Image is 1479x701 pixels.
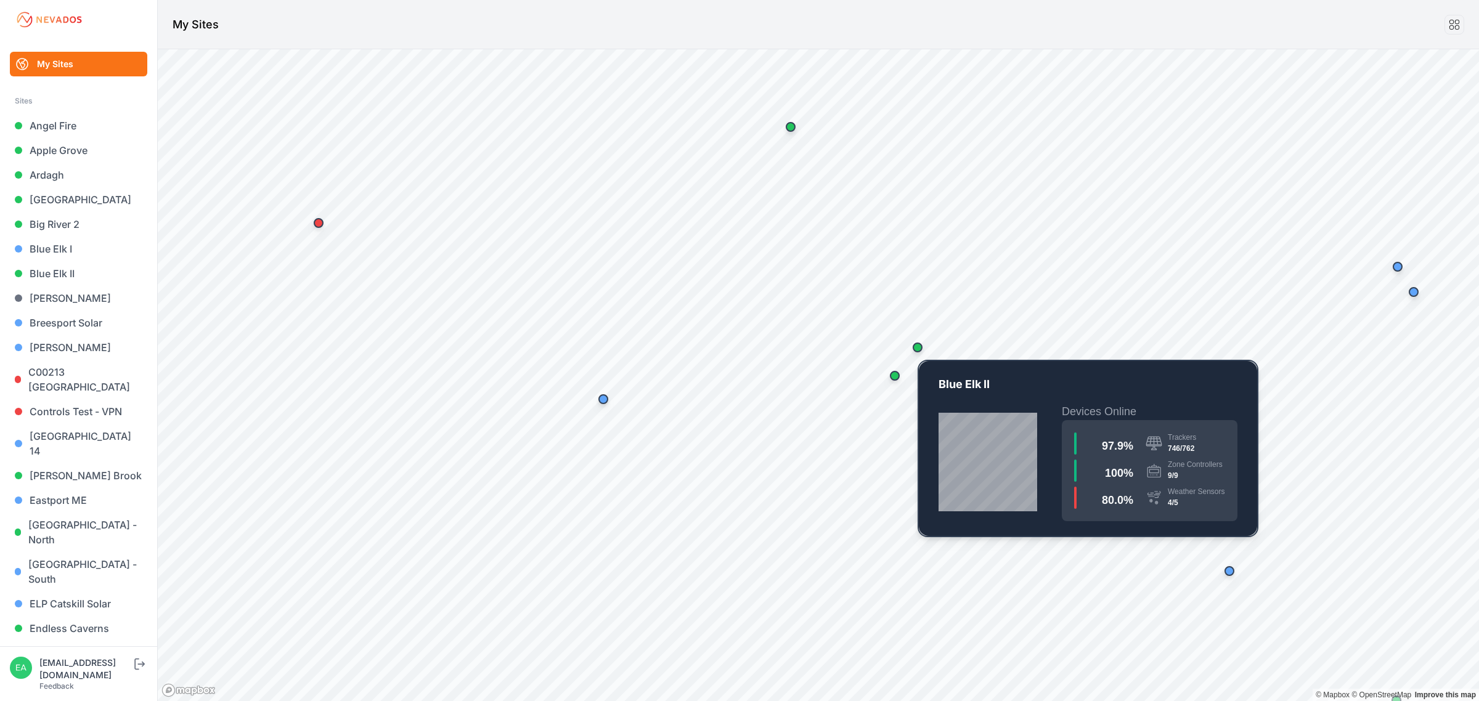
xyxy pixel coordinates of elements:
[10,399,147,424] a: Controls Test - VPN
[591,387,616,411] div: Map marker
[919,361,1257,536] a: MI-03
[10,616,147,641] a: Endless Caverns
[10,463,147,488] a: [PERSON_NAME] Brook
[10,641,147,665] a: French Road Solar
[10,286,147,310] a: [PERSON_NAME]
[10,113,147,138] a: Angel Fire
[939,376,1237,403] p: Blue Elk II
[10,138,147,163] a: Apple Grove
[882,363,907,388] div: Map marker
[15,94,142,108] div: Sites
[10,513,147,552] a: [GEOGRAPHIC_DATA] - North
[10,657,32,679] img: eamon@nevados.solar
[905,335,930,360] div: Map marker
[1401,280,1426,304] div: Map marker
[1351,691,1411,699] a: OpenStreetMap
[10,52,147,76] a: My Sites
[1105,467,1133,479] span: 100 %
[1102,494,1133,506] span: 80.0 %
[1316,691,1350,699] a: Mapbox
[1102,440,1133,452] span: 97.9 %
[1168,487,1225,496] div: Weather Sensors
[306,211,331,235] div: Map marker
[39,657,132,681] div: [EMAIL_ADDRESS][DOMAIN_NAME]
[10,424,147,463] a: [GEOGRAPHIC_DATA] 14
[10,187,147,212] a: [GEOGRAPHIC_DATA]
[10,261,147,286] a: Blue Elk II
[15,10,84,30] img: Nevados
[161,683,216,697] a: Mapbox logo
[10,591,147,616] a: ELP Catskill Solar
[1168,496,1225,509] div: 4/5
[1415,691,1476,699] a: Map feedback
[10,310,147,335] a: Breesport Solar
[1168,432,1196,442] div: Trackers
[10,488,147,513] a: Eastport ME
[10,335,147,360] a: [PERSON_NAME]
[1385,254,1410,279] div: Map marker
[778,115,803,139] div: Map marker
[1168,469,1223,482] div: 9/9
[10,552,147,591] a: [GEOGRAPHIC_DATA] - South
[10,360,147,399] a: C00213 [GEOGRAPHIC_DATA]
[10,212,147,237] a: Big River 2
[1062,403,1237,420] h2: Devices Online
[1168,442,1196,455] div: 746/762
[173,16,219,33] h1: My Sites
[1168,460,1223,469] div: Zone Controllers
[10,237,147,261] a: Blue Elk I
[1217,559,1242,583] div: Map marker
[39,681,74,691] a: Feedback
[10,163,147,187] a: Ardagh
